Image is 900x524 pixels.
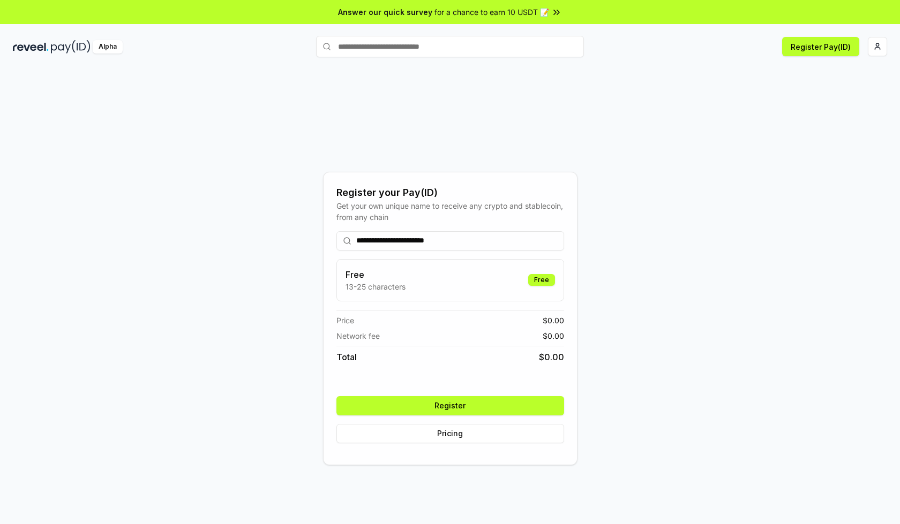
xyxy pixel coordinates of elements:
div: Alpha [93,40,123,54]
div: Free [528,274,555,286]
span: Answer our quick survey [338,6,432,18]
span: Network fee [336,330,380,341]
span: $ 0.00 [543,315,564,326]
span: Price [336,315,354,326]
img: pay_id [51,40,91,54]
div: Register your Pay(ID) [336,185,564,200]
img: reveel_dark [13,40,49,54]
span: $ 0.00 [539,351,564,363]
span: $ 0.00 [543,330,564,341]
button: Register [336,396,564,415]
h3: Free [346,268,406,281]
button: Register Pay(ID) [782,37,859,56]
span: Total [336,351,357,363]
div: Get your own unique name to receive any crypto and stablecoin, from any chain [336,200,564,223]
p: 13-25 characters [346,281,406,292]
span: for a chance to earn 10 USDT 📝 [434,6,549,18]
button: Pricing [336,424,564,443]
